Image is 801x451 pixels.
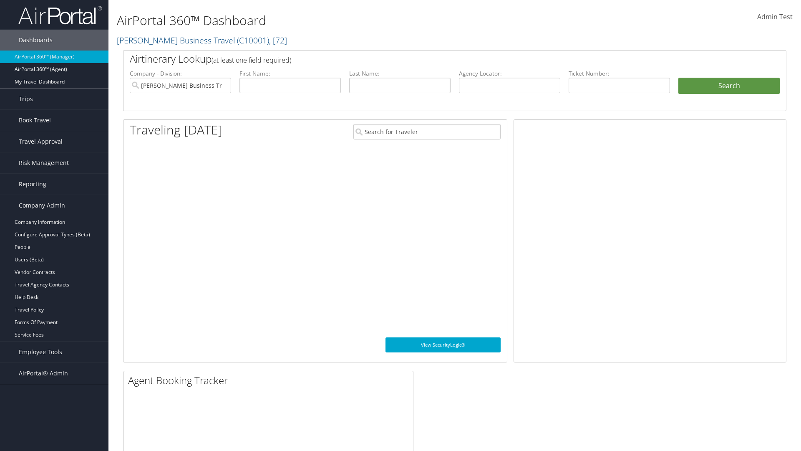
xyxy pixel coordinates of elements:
a: View SecurityLogic® [385,337,501,352]
label: Ticket Number: [569,69,670,78]
img: airportal-logo.png [18,5,102,25]
h2: Airtinerary Lookup [130,52,725,66]
span: Employee Tools [19,342,62,362]
label: Last Name: [349,69,451,78]
span: (at least one field required) [212,56,291,65]
label: First Name: [239,69,341,78]
span: Reporting [19,174,46,195]
span: Trips [19,89,33,109]
span: Dashboards [19,30,53,51]
span: Company Admin [19,195,65,216]
a: Admin Test [757,4,793,30]
span: , [ 72 ] [269,35,287,46]
label: Agency Locator: [459,69,560,78]
span: Admin Test [757,12,793,21]
h2: Agent Booking Tracker [128,373,413,388]
span: Travel Approval [19,131,63,152]
h1: Traveling [DATE] [130,121,222,139]
h1: AirPortal 360™ Dashboard [117,12,567,29]
span: AirPortal® Admin [19,363,68,384]
button: Search [678,78,780,94]
span: Risk Management [19,152,69,173]
a: [PERSON_NAME] Business Travel [117,35,287,46]
label: Company - Division: [130,69,231,78]
input: Search for Traveler [353,124,501,139]
span: Book Travel [19,110,51,131]
span: ( C10001 ) [237,35,269,46]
